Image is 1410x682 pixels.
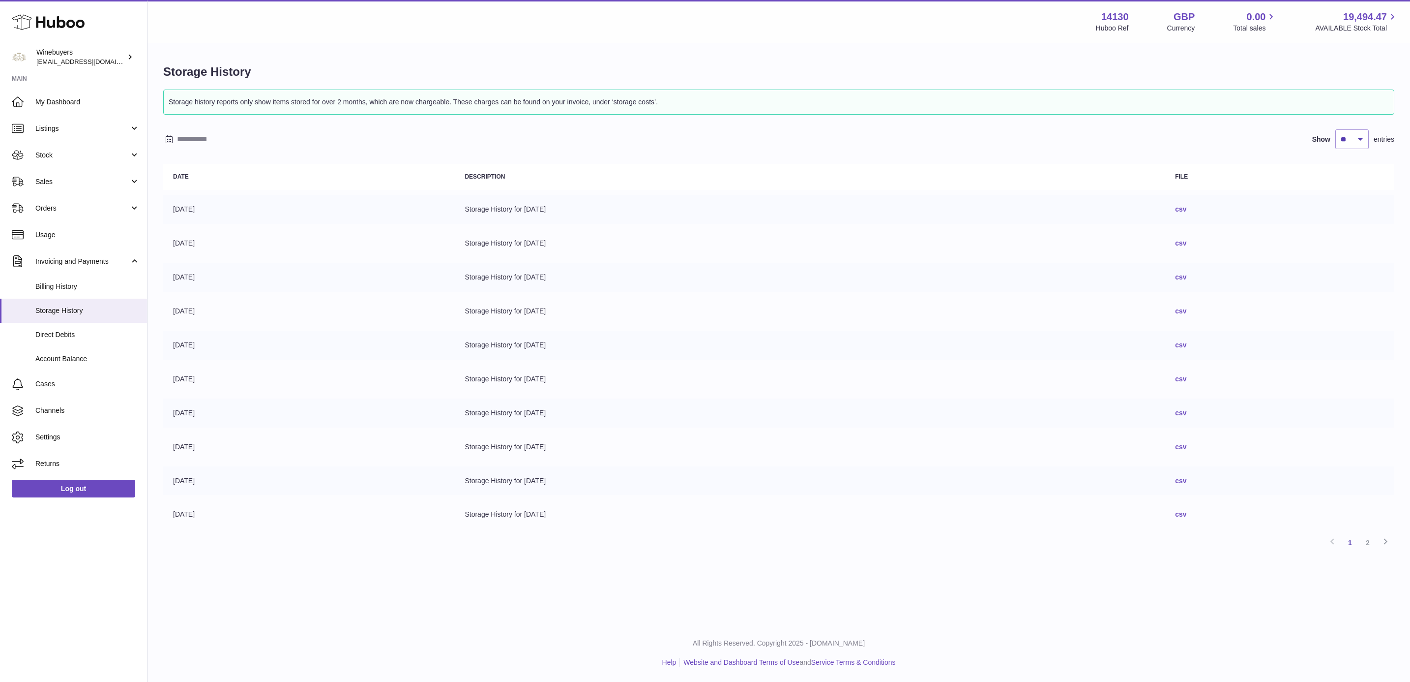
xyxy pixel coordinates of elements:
[35,204,129,213] span: Orders
[35,354,140,364] span: Account Balance
[163,500,455,529] td: [DATE]
[35,97,140,107] span: My Dashboard
[1343,10,1387,24] span: 19,494.47
[1359,534,1377,552] a: 2
[173,173,189,180] strong: Date
[35,406,140,415] span: Channels
[35,177,129,186] span: Sales
[35,379,140,389] span: Cases
[35,151,129,160] span: Stock
[36,48,125,66] div: Winebuyers
[662,658,676,666] a: Help
[163,297,455,326] td: [DATE]
[1175,409,1186,417] a: csv
[1175,443,1186,451] a: csv
[1312,135,1330,144] label: Show
[35,459,140,468] span: Returns
[1233,24,1277,33] span: Total sales
[1247,10,1266,24] span: 0.00
[1175,205,1186,213] a: csv
[1167,24,1195,33] div: Currency
[169,95,1389,109] p: Storage history reports only show items stored for over 2 months, which are now chargeable. These...
[35,306,140,315] span: Storage History
[163,263,455,292] td: [DATE]
[163,365,455,394] td: [DATE]
[35,433,140,442] span: Settings
[1096,24,1129,33] div: Huboo Ref
[163,229,455,258] td: [DATE]
[36,58,145,65] span: [EMAIL_ADDRESS][DOMAIN_NAME]
[12,480,135,497] a: Log out
[455,500,1165,529] td: Storage History for [DATE]
[465,173,505,180] strong: Description
[1374,135,1394,144] span: entries
[455,297,1165,326] td: Storage History for [DATE]
[35,282,140,291] span: Billing History
[35,124,129,133] span: Listings
[1175,307,1186,315] a: csv
[683,658,799,666] a: Website and Dashboard Terms of Use
[35,257,129,266] span: Invoicing and Payments
[455,399,1165,428] td: Storage History for [DATE]
[455,466,1165,496] td: Storage History for [DATE]
[1101,10,1129,24] strong: 14130
[163,433,455,462] td: [DATE]
[455,195,1165,224] td: Storage History for [DATE]
[163,64,1394,80] h1: Storage History
[455,433,1165,462] td: Storage History for [DATE]
[680,658,895,667] li: and
[811,658,896,666] a: Service Terms & Conditions
[35,330,140,340] span: Direct Debits
[163,195,455,224] td: [DATE]
[1174,10,1195,24] strong: GBP
[1175,375,1186,383] a: csv
[455,331,1165,360] td: Storage History for [DATE]
[35,230,140,240] span: Usage
[163,331,455,360] td: [DATE]
[455,229,1165,258] td: Storage History for [DATE]
[155,639,1402,648] p: All Rights Reserved. Copyright 2025 - [DOMAIN_NAME]
[1315,10,1398,33] a: 19,494.47 AVAILABLE Stock Total
[455,365,1165,394] td: Storage History for [DATE]
[455,263,1165,292] td: Storage History for [DATE]
[163,466,455,496] td: [DATE]
[12,50,27,64] img: internalAdmin-14130@internal.huboo.com
[1175,239,1186,247] a: csv
[163,399,455,428] td: [DATE]
[1233,10,1277,33] a: 0.00 Total sales
[1175,477,1186,485] a: csv
[1341,534,1359,552] a: 1
[1175,273,1186,281] a: csv
[1175,173,1188,180] strong: File
[1175,510,1186,518] a: csv
[1315,24,1398,33] span: AVAILABLE Stock Total
[1175,341,1186,349] a: csv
